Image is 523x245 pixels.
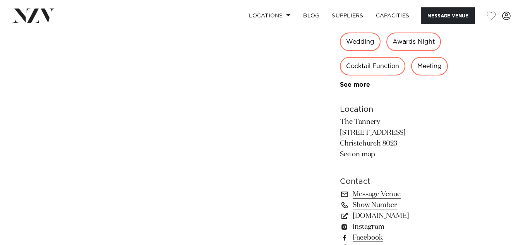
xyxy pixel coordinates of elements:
a: [DOMAIN_NAME] [340,211,466,221]
div: Cocktail Function [340,57,405,75]
img: nzv-logo.png [12,9,55,22]
a: Locations [243,7,297,24]
a: See on map [340,151,375,158]
button: Message Venue [421,7,475,24]
a: SUPPLIERS [326,7,369,24]
a: Message Venue [340,189,466,200]
a: BLOG [297,7,326,24]
a: Show Number [340,200,466,211]
a: Capacities [370,7,416,24]
div: Wedding [340,33,381,51]
h6: Location [340,104,466,115]
a: Instagram [340,221,466,232]
h6: Contact [340,176,466,187]
div: Meeting [411,57,448,75]
p: The Tannery [STREET_ADDRESS] Christchurch 8023 [340,117,466,160]
a: Facebook [340,232,466,243]
div: Awards Night [386,33,441,51]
